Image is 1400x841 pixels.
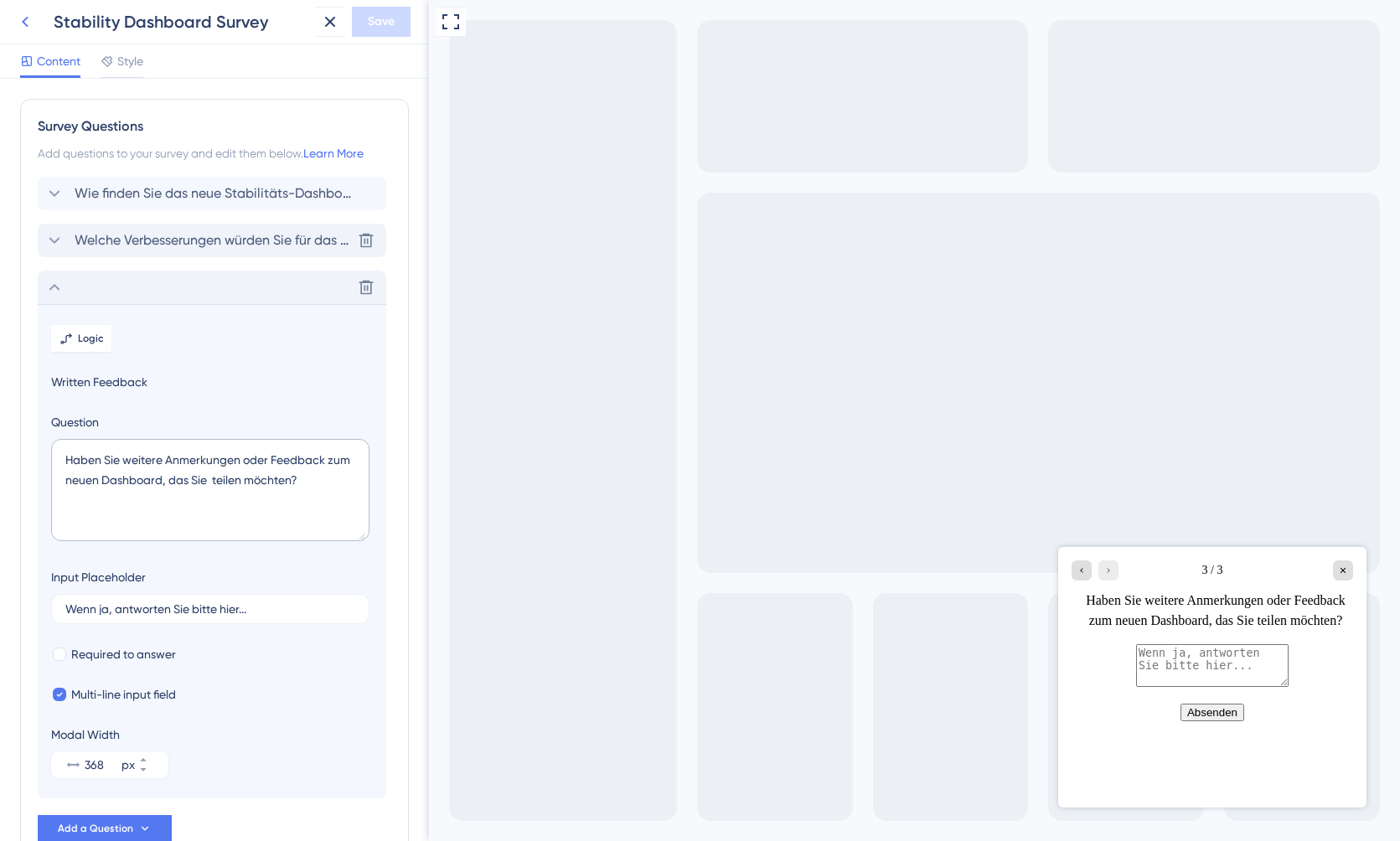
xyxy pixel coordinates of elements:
[51,439,369,541] textarea: Haben Sie weitere Anmerkungen oder Feedback zum neuen Dashboard, das Sie teilen möchten?
[54,10,308,34] div: Stability Dashboard Survey
[352,7,411,37] button: Save
[51,412,373,432] label: Question
[368,12,395,32] span: Save
[117,51,143,71] span: Style
[37,51,80,71] span: Content
[51,567,146,587] div: Input Placeholder
[51,372,373,392] span: Written Feedback
[75,230,351,250] span: Welche Verbesserungen würden Sie für das neue Dashboard vorschlagen?
[38,143,391,163] div: Add questions to your survey and edit them below.
[629,547,938,808] iframe: UserGuiding Survey
[51,725,168,745] div: Modal Width
[78,332,104,345] span: Logic
[71,684,176,704] span: Multi-line input field
[85,755,118,775] input: px
[65,603,355,615] input: Type a placeholder
[121,755,135,775] div: px
[75,183,351,204] span: Wie finden Sie das neue Stabilitäts-Dashboard?
[138,751,168,765] button: px
[58,822,133,835] span: Add a Question
[138,765,168,778] button: px
[51,325,111,352] button: Logic
[38,116,391,137] div: Survey Questions
[303,147,364,160] a: Learn More
[71,644,176,664] span: Required to answer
